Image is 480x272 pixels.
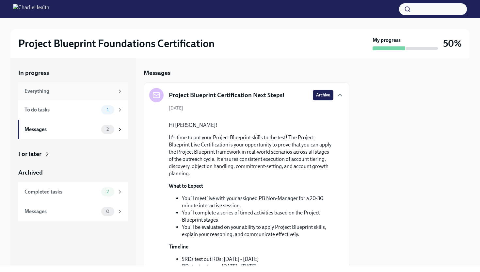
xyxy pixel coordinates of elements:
div: Everything [24,88,114,95]
div: To do tasks [24,106,99,113]
strong: What to Expect [169,183,203,189]
a: To do tasks1 [18,100,128,120]
a: Messages2 [18,120,128,139]
h5: Messages [144,69,170,77]
span: Archive [316,92,330,98]
li: You’ll be evaluated on your ability to apply Project Blueprint skills, explain your reasoning, an... [182,224,333,238]
button: Archive [313,90,333,100]
strong: Timeline [169,244,188,250]
a: Everything [18,82,128,100]
li: You’ll meet live with your assigned PB Non-Manager for a 20-30 minute interactive session. [182,195,333,209]
h5: Project Blueprint Certification Next Steps! [169,91,285,99]
span: 0 [102,209,113,214]
p: Hi [PERSON_NAME]! [169,122,333,129]
li: You’ll complete a series of timed activities based on the Project Blueprint stages [182,209,333,224]
img: CharlieHealth [13,4,49,14]
strong: My progress [373,37,401,44]
div: Completed tasks [24,188,99,195]
div: Messages [24,208,99,215]
h2: Project Blueprint Foundations Certification [18,37,215,50]
a: In progress [18,69,128,77]
a: Archived [18,168,128,177]
span: 1 [103,107,113,112]
li: RDs test out reps: [DATE] - [DATE] [182,263,333,270]
div: Messages [24,126,99,133]
a: For later [18,150,128,158]
li: SRDs test out RDs: [DATE] - [DATE] [182,256,333,263]
div: For later [18,150,41,158]
a: Messages0 [18,202,128,221]
h3: 50% [443,38,462,49]
a: Completed tasks2 [18,182,128,202]
p: It's time to put your Project Blueprint skills to the test! The Project Blueprint Live Certificat... [169,134,333,177]
span: 2 [103,189,113,194]
span: [DATE] [169,105,183,111]
span: 2 [103,127,113,132]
